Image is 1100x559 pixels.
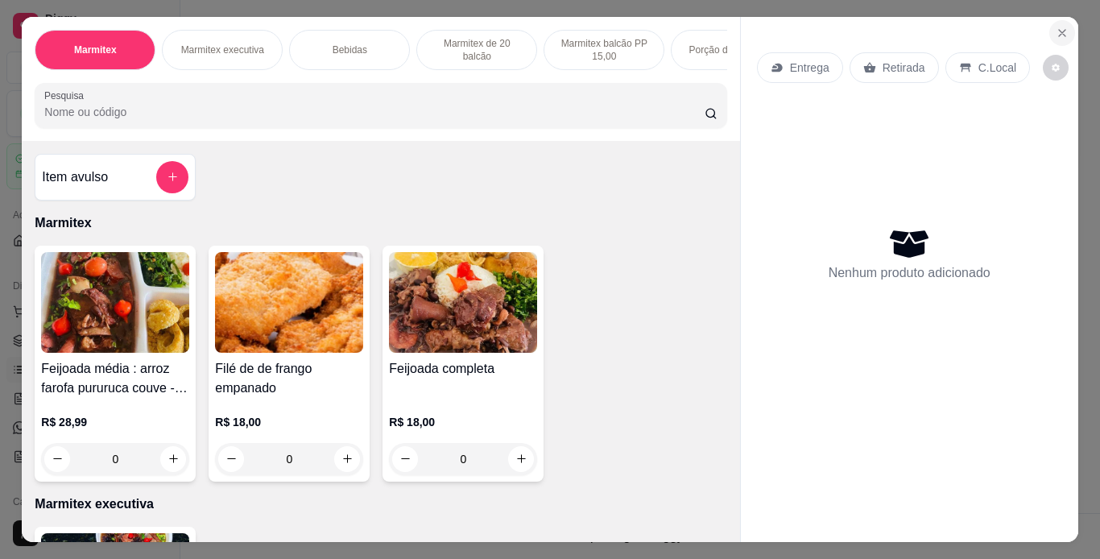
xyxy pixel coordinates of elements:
p: R$ 28,99 [41,414,189,430]
h4: Feijoada completa [389,359,537,379]
img: product-image [215,252,363,353]
button: add-separate-item [156,161,188,193]
h4: Item avulso [42,168,108,187]
label: Pesquisa [44,89,89,102]
p: C.Local [978,60,1016,76]
img: product-image [41,252,189,353]
p: Marmitex [35,213,726,233]
button: decrease-product-quantity [1043,55,1069,81]
img: product-image [389,252,537,353]
p: R$ 18,00 [215,414,363,430]
h4: Filé de de frango empanado [215,359,363,398]
button: Close [1049,20,1075,46]
input: Pesquisa [44,104,705,120]
p: Marmitex executiva [181,43,264,56]
p: Marmitex [74,43,117,56]
p: Bebidas [333,43,367,56]
p: Retirada [883,60,925,76]
button: decrease-product-quantity [44,446,70,472]
p: Entrega [790,60,829,76]
p: Marmitex executiva [35,495,726,514]
button: increase-product-quantity [160,446,186,472]
p: Nenhum produto adicionado [829,263,990,283]
p: Marmitex balcão PP 15,00 [557,37,651,63]
p: R$ 18,00 [389,414,537,430]
h4: Feijoada média : arroz farofa pururuca couve - cópia [41,359,189,398]
p: Marmitex de 20 balcão [430,37,523,63]
p: Porção de pururuca [689,43,774,56]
